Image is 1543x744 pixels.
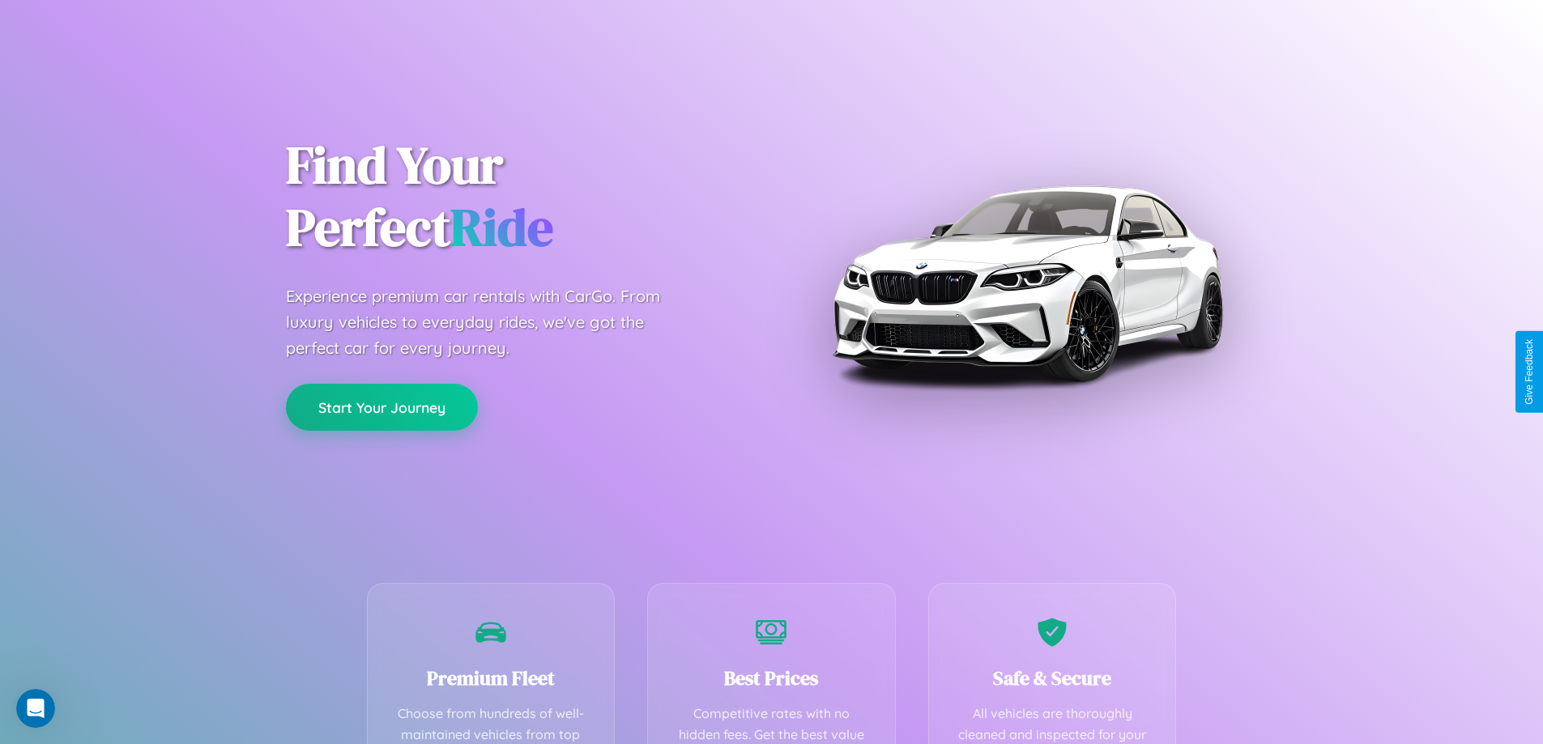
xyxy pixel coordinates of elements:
h3: Safe & Secure [953,665,1152,691]
span: Ride [450,192,553,262]
iframe: Intercom live chat [16,689,55,728]
p: Experience premium car rentals with CarGo. From luxury vehicles to everyday rides, we've got the ... [286,283,691,361]
img: Premium BMW car rental vehicle [825,81,1230,486]
h3: Premium Fleet [392,665,590,691]
h3: Best Prices [672,665,871,691]
div: Give Feedback [1524,339,1535,405]
h1: Find Your Perfect [286,134,748,259]
button: Start Your Journey [286,384,478,431]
